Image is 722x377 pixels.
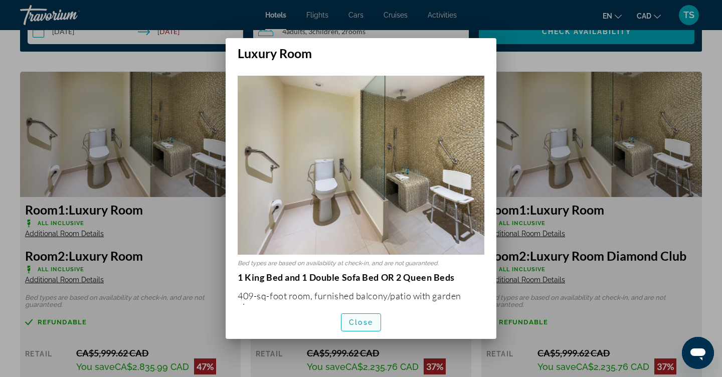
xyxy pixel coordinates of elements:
[682,337,714,369] iframe: Button to launch messaging window
[341,313,381,331] button: Close
[238,290,484,312] p: 409-sq-foot room, furnished balcony/patio with garden views
[238,76,484,255] img: 38c8a5b4-de38-4ba9-ba04-54db6ba7c352.jpeg
[226,38,496,61] h2: Luxury Room
[349,318,373,326] span: Close
[238,260,484,267] p: Bed types are based on availability at check-in, and are not guaranteed.
[238,272,455,283] strong: 1 King Bed and 1 Double Sofa Bed OR 2 Queen Beds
